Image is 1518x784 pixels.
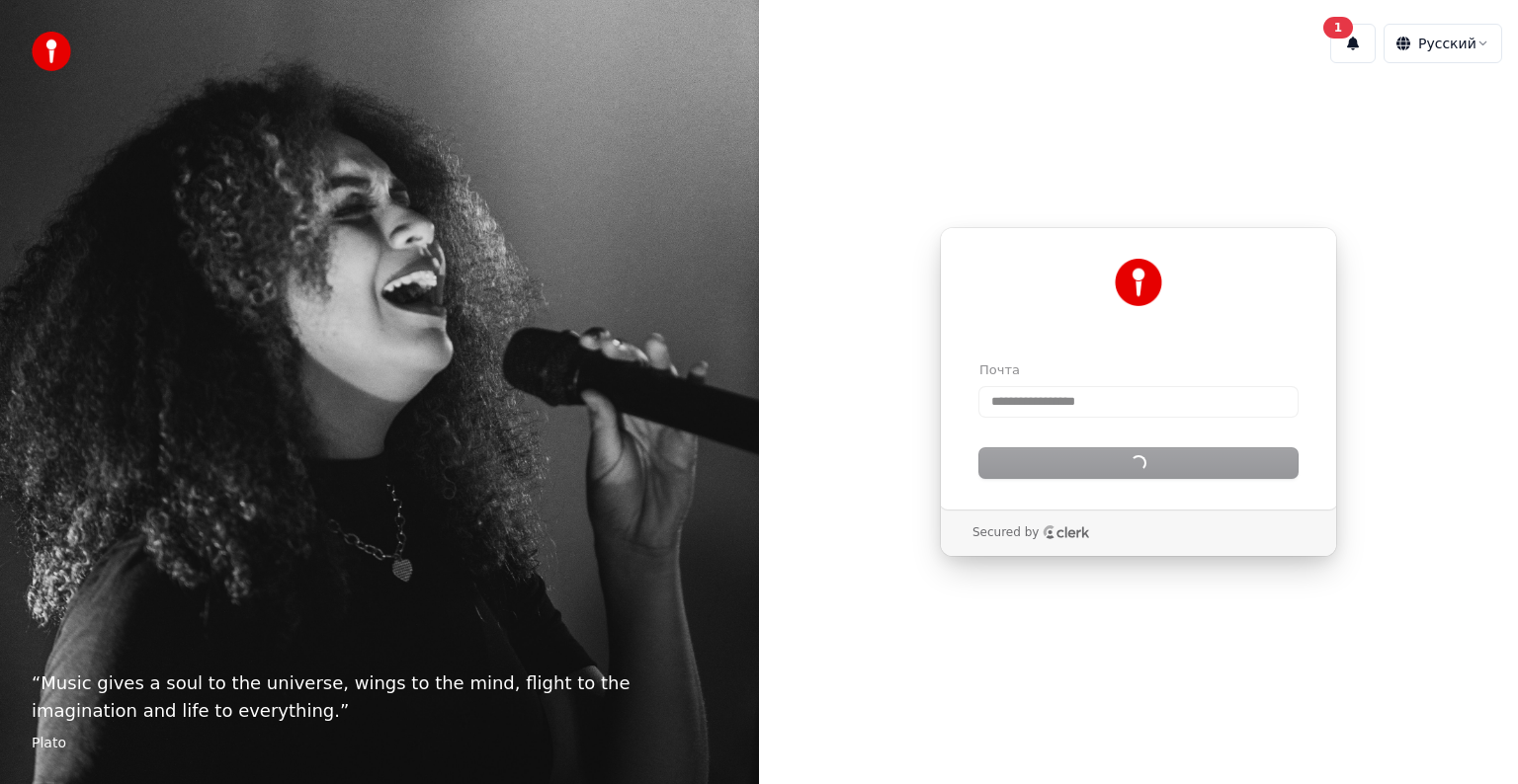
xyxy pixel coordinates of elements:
[1330,24,1376,63] button: 1
[32,32,71,71] img: youka
[972,525,1039,541] p: Secured by
[1043,525,1090,539] a: Clerk logo
[32,669,727,725] p: “ Music gives a soul to the universe, wings to the mind, flight to the imagination and life to ev...
[1115,259,1162,306] img: Youka
[1323,17,1353,39] div: 1
[32,733,727,752] footer: Plato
